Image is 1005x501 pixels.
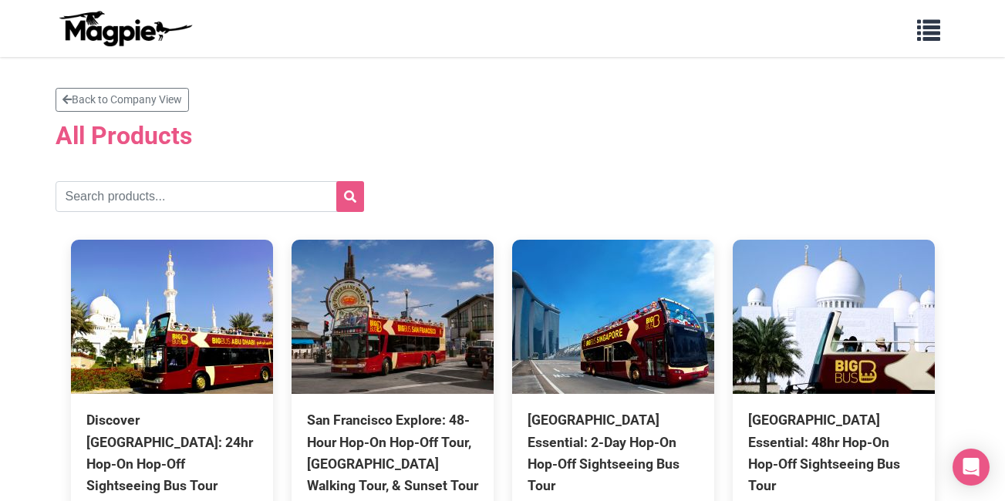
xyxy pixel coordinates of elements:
div: San Francisco Explore: 48-Hour Hop-On Hop-Off Tour, [GEOGRAPHIC_DATA] Walking Tour, & Sunset Tour [307,409,478,496]
div: [GEOGRAPHIC_DATA] Essential: 2-Day Hop-On Hop-Off Sightseeing Bus Tour [528,409,699,496]
img: Singapore Essential: 2-Day Hop-On Hop-Off Sightseeing Bus Tour [512,240,714,394]
h2: All Products [56,121,950,150]
div: Open Intercom Messenger [953,449,990,486]
input: Search products... [56,181,364,212]
img: San Francisco Explore: 48-Hour Hop-On Hop-Off Tour, Chinatown Walking Tour, & Sunset Tour [292,240,494,394]
div: Discover [GEOGRAPHIC_DATA]: 24hr Hop-On Hop-Off Sightseeing Bus Tour [86,409,258,496]
img: Abu Dhabi Essential: 48hr Hop-On Hop-Off Sightseeing Bus Tour [733,240,935,394]
img: Discover Abu Dhabi: 24hr Hop-On Hop-Off Sightseeing Bus Tour [71,240,273,394]
a: Back to Company View [56,88,189,112]
div: [GEOGRAPHIC_DATA] Essential: 48hr Hop-On Hop-Off Sightseeing Bus Tour [748,409,919,496]
img: logo-ab69f6fb50320c5b225c76a69d11143b.png [56,10,194,47]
